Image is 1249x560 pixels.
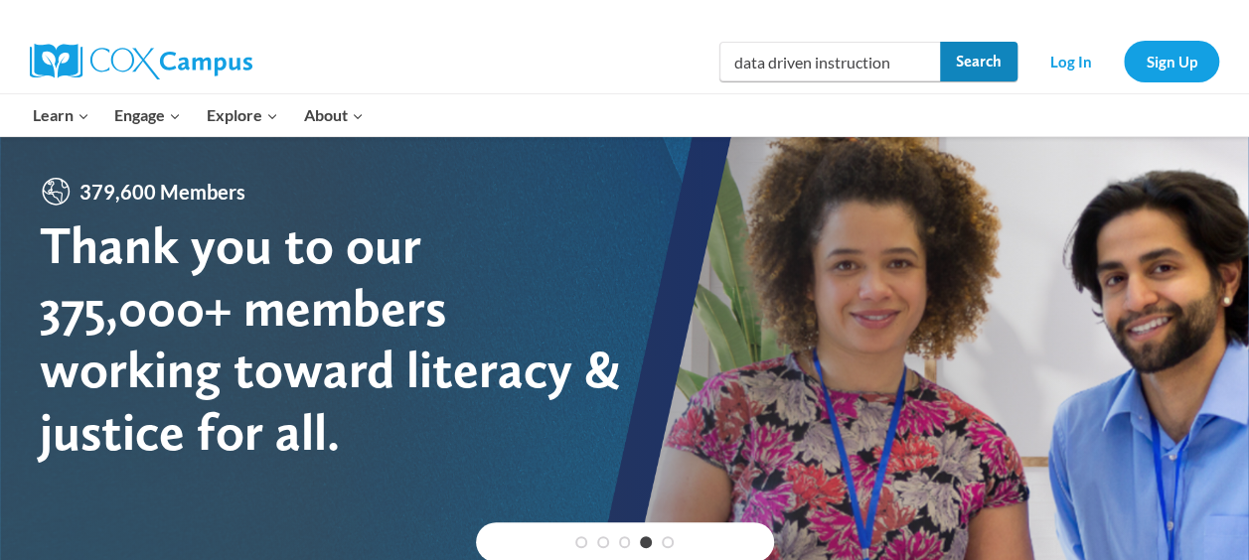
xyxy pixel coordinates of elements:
button: Child menu of Explore [194,94,291,136]
a: 4 [640,536,652,548]
span: 379,600 Members [72,176,253,208]
div: Thank you to our 375,000+ members working toward literacy & justice for all. [40,214,624,463]
nav: Primary Navigation [20,94,376,136]
input: Search Cox Campus [719,42,1017,81]
a: Sign Up [1124,41,1219,81]
button: Child menu of Engage [102,94,195,136]
img: Cox Campus [30,44,252,79]
a: 3 [619,536,631,548]
a: Log In [1027,41,1114,81]
a: 5 [662,536,674,548]
input: Search [940,42,1017,81]
nav: Secondary Navigation [1027,41,1219,81]
button: Child menu of About [291,94,377,136]
button: Child menu of Learn [20,94,102,136]
a: 1 [575,536,587,548]
a: 2 [597,536,609,548]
